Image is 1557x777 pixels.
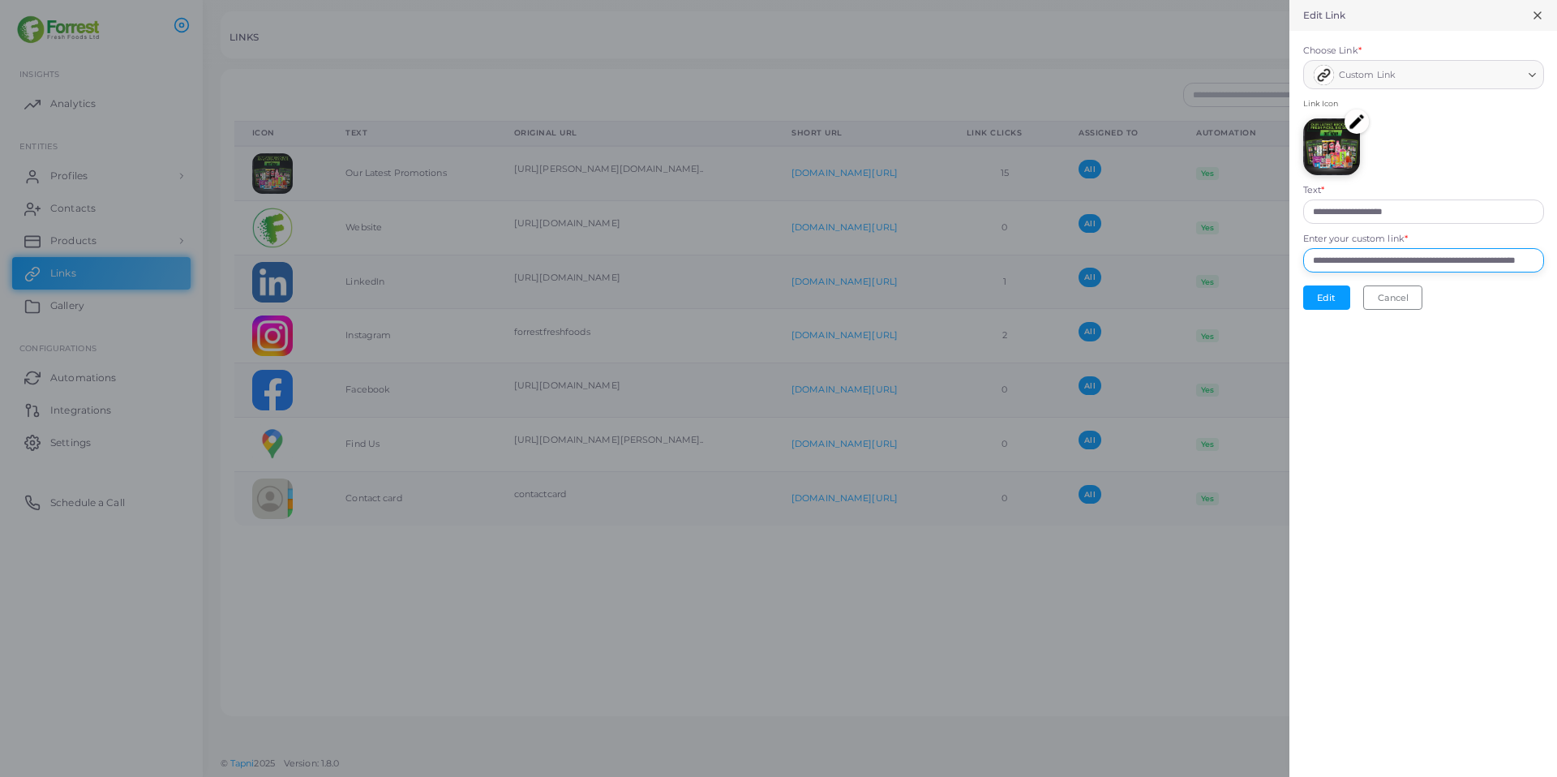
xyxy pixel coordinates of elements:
[1400,64,1522,85] input: Search for option
[1303,233,1409,246] label: Enter your custom link
[1303,98,1544,109] span: Link Icon
[1363,285,1422,310] button: Cancel
[1314,65,1334,85] img: avatar
[1303,10,1346,21] h5: Edit Link
[1303,118,1360,175] img: Jt4gPRGWn9f7Pn2Y4rhV2q1phFeTzreI-1753951600361.png
[1303,45,1362,58] label: Choose Link
[1303,184,1325,197] label: Text
[1345,109,1369,134] img: edit.png
[1303,285,1350,310] button: Edit
[1303,60,1544,90] div: Search for option
[1339,67,1396,84] span: Custom Link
